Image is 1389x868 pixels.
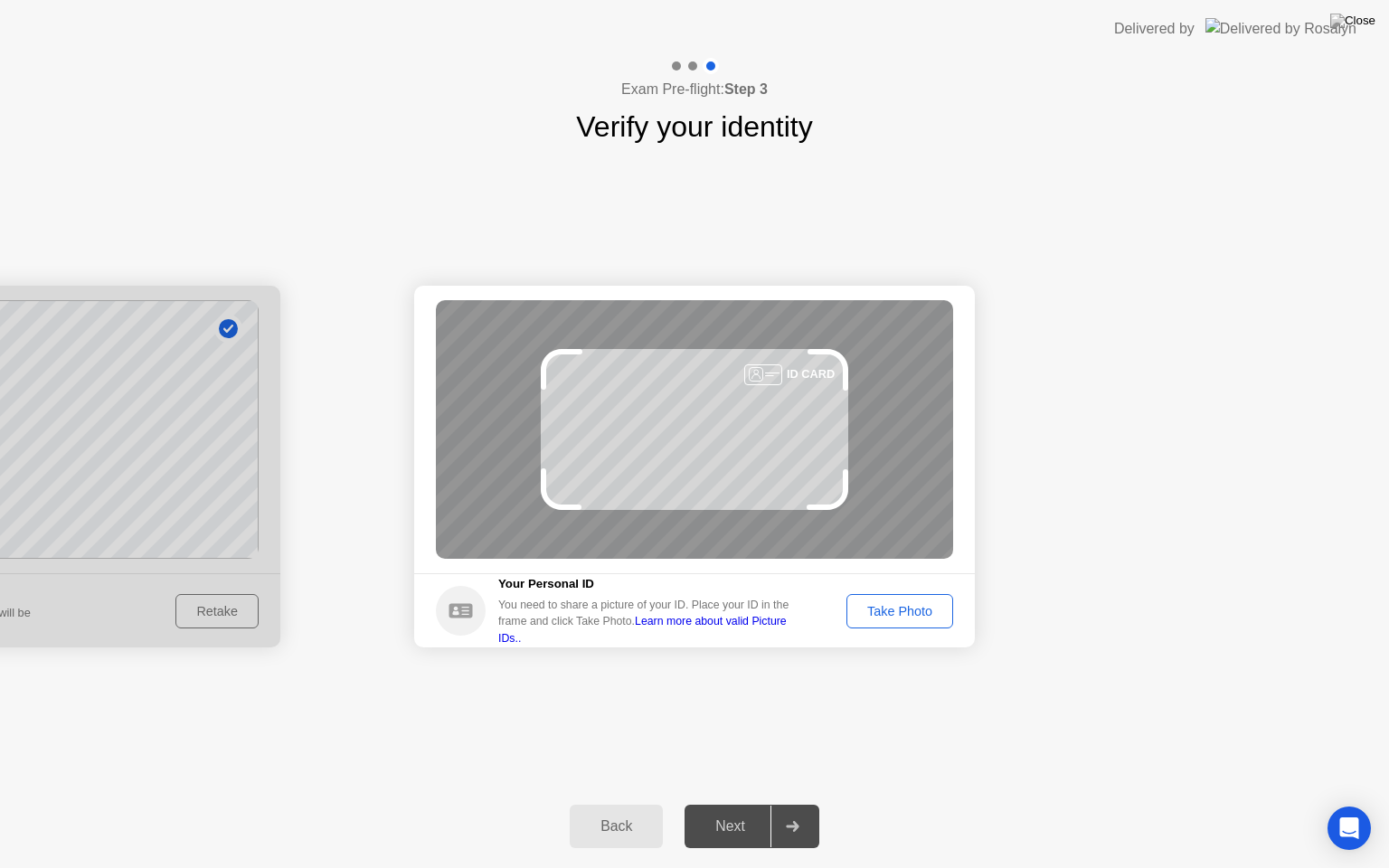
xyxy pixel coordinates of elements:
button: Take Photo [846,594,953,628]
a: Learn more about valid Picture IDs.. [498,615,787,644]
b: Step 3 [724,81,768,97]
img: Close [1330,14,1375,28]
div: ID CARD [787,365,835,382]
div: Take Photo [853,604,947,618]
button: Back [570,805,663,848]
div: Back [575,818,657,835]
div: Open Intercom Messenger [1328,807,1371,850]
div: Delivered by [1114,18,1195,40]
img: Delivered by Rosalyn [1205,18,1356,39]
h1: Verify your identity [576,105,812,148]
button: Next [685,805,819,848]
div: You need to share a picture of your ID. Place your ID in the frame and click Take Photo. [498,597,802,646]
h5: Your Personal ID [498,575,802,593]
div: Next [690,818,770,835]
h4: Exam Pre-flight: [621,79,768,100]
